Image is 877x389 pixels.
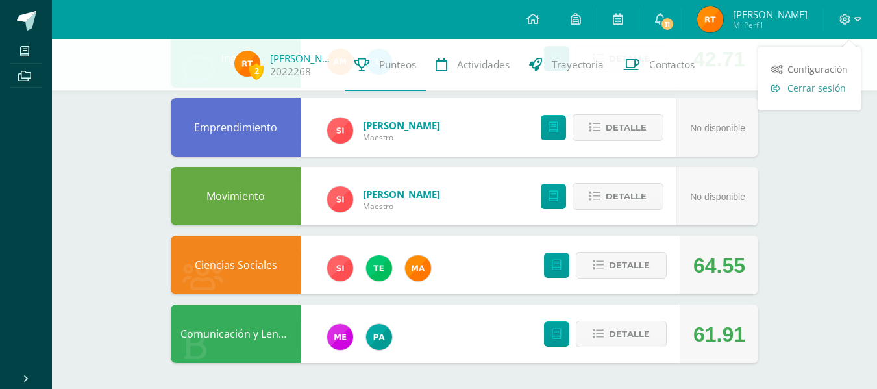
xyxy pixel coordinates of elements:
[363,132,440,143] span: Maestro
[363,201,440,212] span: Maestro
[249,63,264,79] span: 2
[270,52,335,65] a: [PERSON_NAME]
[660,17,674,31] span: 11
[171,167,301,225] div: Movimiento
[327,324,353,350] img: 498c526042e7dcf1c615ebb741a80315.png
[609,322,650,346] span: Detalle
[787,63,848,75] span: Configuración
[787,82,846,94] span: Cerrar sesión
[693,236,745,295] div: 64.55
[171,305,301,363] div: Comunicación y Lenguaje
[552,58,604,71] span: Trayectoria
[576,321,667,347] button: Detalle
[363,119,440,132] a: [PERSON_NAME]
[270,65,311,79] a: 2022268
[171,236,301,294] div: Ciencias Sociales
[576,252,667,279] button: Detalle
[366,324,392,350] img: 53dbe22d98c82c2b31f74347440a2e81.png
[693,305,745,364] div: 61.91
[405,255,431,281] img: 266030d5bbfb4fab9f05b9da2ad38396.png
[697,6,723,32] img: 5b284e87e7d490fb5ae7296aa8e53f86.png
[379,58,416,71] span: Punteos
[327,255,353,281] img: 1e3c7f018e896ee8adc7065031dce62a.png
[327,118,353,144] img: 1e3c7f018e896ee8adc7065031dce62a.png
[171,98,301,157] div: Emprendimiento
[366,255,392,281] img: 43d3dab8d13cc64d9a3940a0882a4dc3.png
[573,114,663,141] button: Detalle
[758,60,861,79] a: Configuración
[690,192,745,202] span: No disponible
[426,39,519,91] a: Actividades
[457,58,510,71] span: Actividades
[519,39,613,91] a: Trayectoria
[573,183,663,210] button: Detalle
[345,39,426,91] a: Punteos
[234,51,260,77] img: 5b284e87e7d490fb5ae7296aa8e53f86.png
[609,253,650,277] span: Detalle
[733,8,808,21] span: [PERSON_NAME]
[606,116,647,140] span: Detalle
[649,58,695,71] span: Contactos
[758,79,861,97] a: Cerrar sesión
[363,188,440,201] a: [PERSON_NAME]
[613,39,704,91] a: Contactos
[327,186,353,212] img: 1e3c7f018e896ee8adc7065031dce62a.png
[606,184,647,208] span: Detalle
[690,123,745,133] span: No disponible
[733,19,808,31] span: Mi Perfil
